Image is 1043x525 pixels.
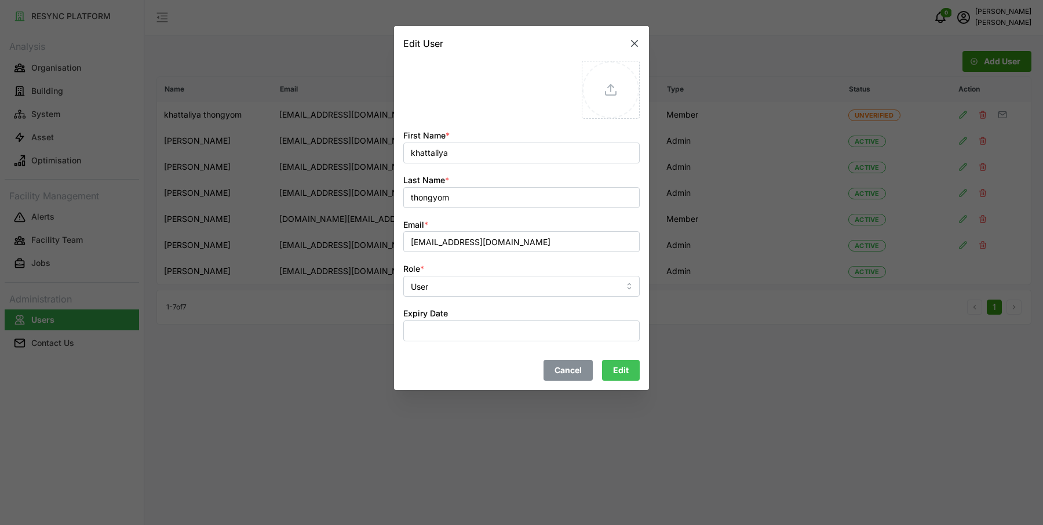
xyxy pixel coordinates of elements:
label: Email [403,218,428,231]
label: Last Name [403,174,449,187]
button: Edit [602,360,640,381]
span: Cancel [555,360,582,380]
h2: Edit User [403,39,443,48]
label: Role [403,263,424,276]
span: Edit [613,360,629,380]
label: First Name [403,129,450,142]
label: Expiry Date [403,307,448,320]
button: Cancel [544,360,593,381]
